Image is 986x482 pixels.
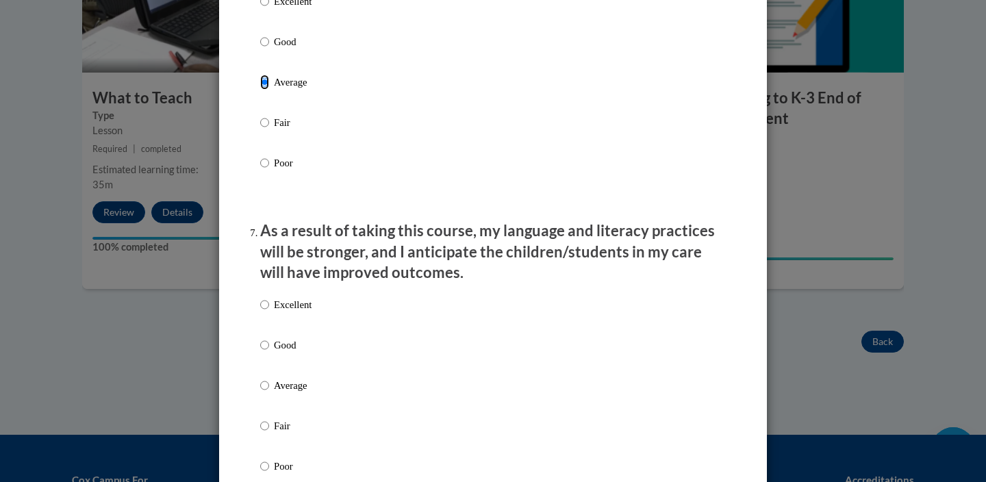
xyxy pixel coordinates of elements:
input: Good [260,338,269,353]
p: Average [274,378,312,393]
input: Poor [260,155,269,170]
input: Fair [260,115,269,130]
input: Average [260,75,269,90]
input: Fair [260,418,269,433]
input: Poor [260,459,269,474]
input: Good [260,34,269,49]
p: As a result of taking this course, my language and literacy practices will be stronger, and I ant... [260,220,726,283]
p: Poor [274,155,312,170]
input: Average [260,378,269,393]
p: Poor [274,459,312,474]
p: Good [274,34,312,49]
input: Excellent [260,297,269,312]
p: Average [274,75,312,90]
p: Good [274,338,312,353]
p: Fair [274,115,312,130]
p: Excellent [274,297,312,312]
p: Fair [274,418,312,433]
